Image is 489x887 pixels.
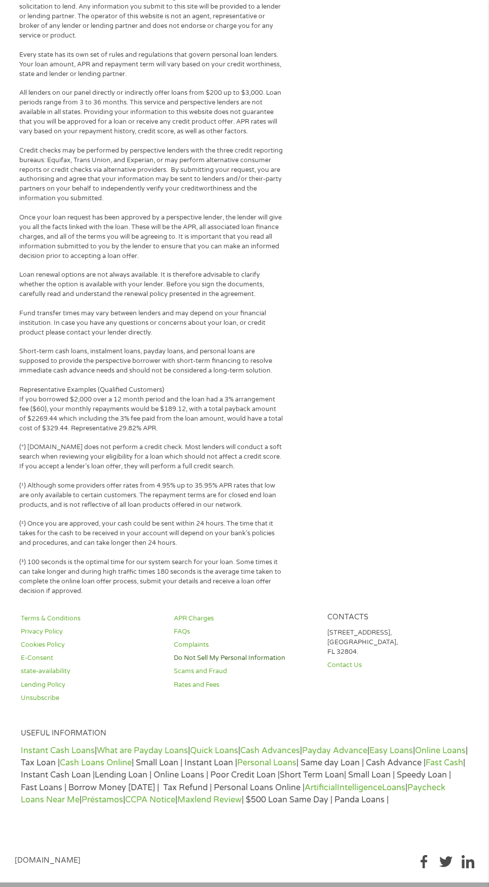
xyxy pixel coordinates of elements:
[21,614,162,623] a: Terms & Conditions
[21,783,445,805] a: Paycheck Loans Near Me
[21,693,162,703] a: Unsubscribe
[21,746,95,756] a: Instant Cash Loans
[21,667,162,676] a: state-availability
[19,88,283,136] p: All lenders on our panel directly or indirectly offer loans from $200 up to $3,000. Loan periods ...
[369,746,413,756] a: Easy Loans
[174,667,315,676] a: Scams and Fraud
[21,640,162,650] a: Cookies Policy
[327,660,468,670] a: Contact Us
[174,627,315,637] a: FAQs
[302,746,367,756] a: Payday Advance
[19,50,283,79] p: Every state has its own set of rules and regulations that govern personal loan lenders. Your loan...
[15,855,81,868] div: [DOMAIN_NAME]
[426,758,463,768] a: Fast Cash
[237,758,296,768] a: Personal Loans
[174,653,315,663] a: Do Not Sell My Personal Information
[19,146,283,203] p: Credit checks may be performed by perspective lenders with the three credit reporting bureaus: Eq...
[174,614,315,623] a: APR Charges
[19,270,283,299] p: Loan renewal options are not always available. It is therefore advisable to clarify whether the o...
[19,558,283,596] p: (³) 100 seconds is the optimal time for our system search for your loan. Some times it can take l...
[305,783,337,793] a: Artificial
[240,746,300,756] a: Cash Advances
[382,783,405,793] a: Loans
[462,855,474,868] img: linkedin.svg
[19,309,283,338] p: Fund transfer times may vary between lenders and may depend on your financial institution. In cas...
[60,758,132,768] a: Cash Loans Online
[82,795,123,805] a: Préstamos
[190,746,238,756] a: Quick Loans
[21,653,162,663] a: E-Consent
[177,795,242,805] a: Maxlend Review
[415,746,466,756] a: Online Loans
[21,627,162,637] a: Privacy Policy
[21,745,468,806] p: | | | | | | | Tax Loan | | Small Loan | Instant Loan | | Same day Loan | Cash Advance | | Instant...
[418,855,430,868] img: facebook.svg
[19,442,283,471] p: (*) [DOMAIN_NAME] does not perform a credit check. Most lenders will conduct a soft search when r...
[125,795,175,805] a: CCPA Notice
[19,347,283,376] p: Short-term cash loans, instalment loans, payday loans, and personal loans are supposed to provide...
[21,680,162,690] a: Lending Policy
[19,481,283,510] p: (¹) Although some providers offer rates from 4.95% up to 35.95% APR rates that low are only avail...
[19,385,283,433] p: Representative Examples (Qualified Customers) If you borrowed $2,000 over a 12 month period and t...
[19,519,283,548] p: (²) Once you are approved, your cash could be sent within 24 hours. The time that it takes for th...
[19,213,283,261] p: Once your loan request has been approved by a perspective lender, the lender will give you all th...
[439,855,452,868] img: twitter.svg
[21,729,468,738] h4: Useful Information
[327,613,468,622] h4: Contacts
[97,746,188,756] a: What are Payday Loans
[327,628,468,657] p: [STREET_ADDRESS], [GEOGRAPHIC_DATA], FL 32804.
[337,783,382,793] a: Intelligence
[174,680,315,690] a: Rates and Fees
[174,640,315,650] a: Complaints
